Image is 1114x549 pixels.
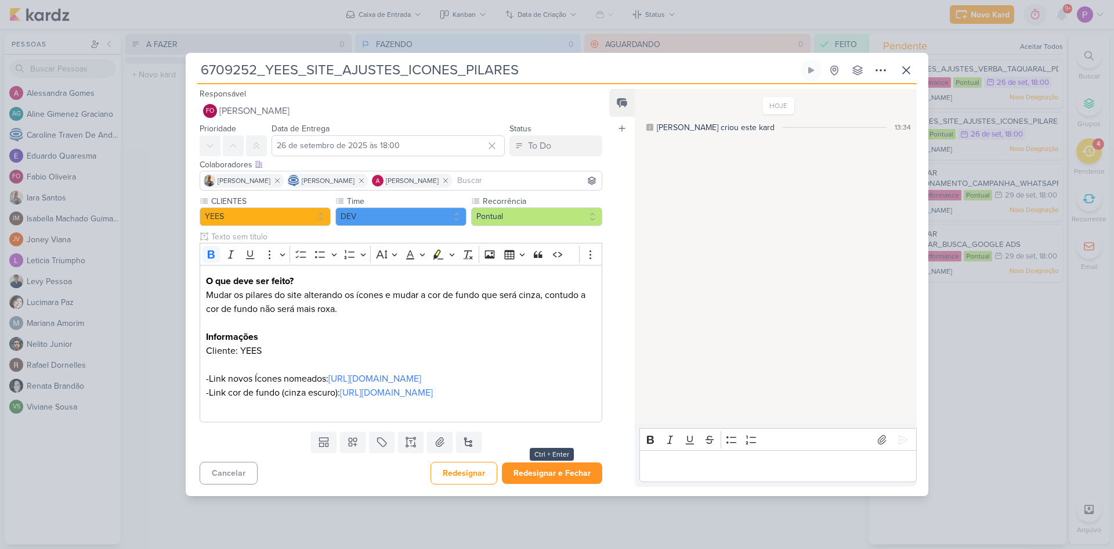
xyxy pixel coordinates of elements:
[502,462,602,484] button: Redesignar e Fechar
[200,101,602,121] button: FO [PERSON_NAME]
[200,265,602,422] div: Editor editing area: main
[806,66,816,75] div: Ligar relógio
[200,124,236,134] label: Prioridade
[203,104,217,118] div: Fabio Oliveira
[509,124,531,134] label: Status
[328,373,421,385] a: [URL][DOMAIN_NAME]
[372,175,384,186] img: Alessandra Gomes
[302,175,355,186] span: [PERSON_NAME]
[530,448,574,461] div: Ctrl + Enter
[288,175,299,186] img: Caroline Traven De Andrade
[272,135,505,156] input: Select a date
[431,462,497,485] button: Redesignar
[204,175,215,186] img: Iara Santos
[639,428,917,451] div: Editor toolbar
[200,89,246,99] label: Responsável
[482,195,602,207] label: Recorrência
[200,462,258,485] button: Cancelar
[197,60,798,81] input: Kard Sem Título
[200,159,602,171] div: Colaboradores
[206,288,596,316] p: Mudar os pilares do site alterando os ícones e mudar a cor de fundo que será cinza, contudo a cor...
[471,207,602,226] button: Pontual
[335,207,466,226] button: DEV
[210,195,331,207] label: CLIENTES
[206,275,294,287] strong: O que deve ser feito?
[509,135,602,156] button: To Do
[657,121,775,134] div: [PERSON_NAME] criou este kard
[206,108,214,114] p: FO
[340,387,433,399] a: [URL][DOMAIN_NAME]
[386,175,439,186] span: [PERSON_NAME]
[206,372,596,386] p: -Link novos Ícones nomeados:
[206,344,596,358] p: Cliente: YEES
[528,139,551,153] div: To Do
[200,243,602,265] div: Editor toolbar
[206,331,258,343] strong: Informações
[639,450,917,482] div: Editor editing area: main
[272,124,330,134] label: Data de Entrega
[218,175,270,186] span: [PERSON_NAME]
[200,207,331,226] button: YEES
[895,122,911,132] div: 13:34
[209,231,602,243] input: Texto sem título
[346,195,466,207] label: Time
[206,386,596,400] p: -Link cor de fundo (cinza escuro):
[219,104,290,118] span: [PERSON_NAME]
[455,174,599,188] input: Buscar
